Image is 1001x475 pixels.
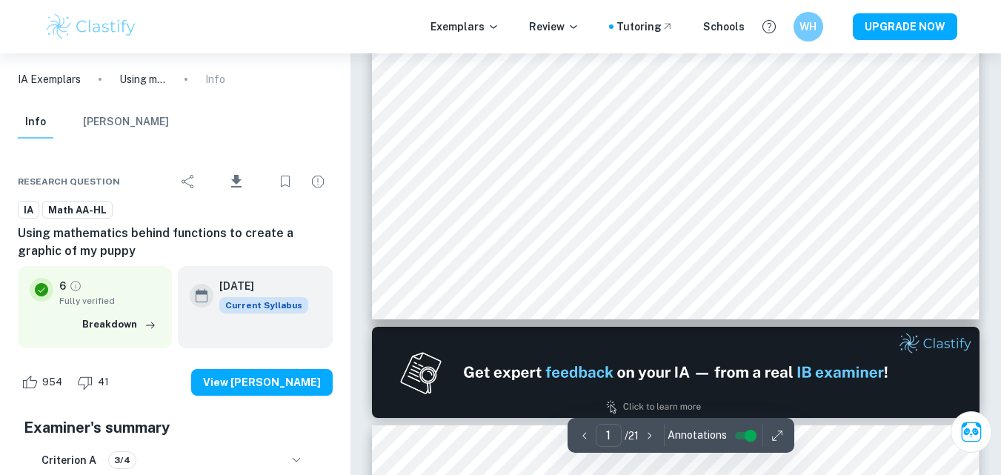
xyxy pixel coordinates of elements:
[430,19,499,35] p: Exemplars
[18,201,39,219] a: IA
[625,428,639,444] p: / 21
[43,203,112,218] span: Math AA-HL
[34,375,70,390] span: 954
[19,203,39,218] span: IA
[24,416,327,439] h5: Examiner's summary
[206,162,267,201] div: Download
[191,369,333,396] button: View [PERSON_NAME]
[42,201,113,219] a: Math AA-HL
[219,278,296,294] h6: [DATE]
[109,454,136,467] span: 3/4
[219,297,308,313] div: This exemplar is based on the current syllabus. Feel free to refer to it for inspiration/ideas wh...
[18,71,81,87] a: IA Exemplars
[18,175,120,188] span: Research question
[83,106,169,139] button: [PERSON_NAME]
[703,19,745,35] a: Schools
[270,167,300,196] div: Bookmark
[41,452,96,468] h6: Criterion A
[529,19,579,35] p: Review
[219,297,308,313] span: Current Syllabus
[59,278,66,294] p: 6
[44,12,139,41] img: Clastify logo
[756,14,782,39] button: Help and Feedback
[18,106,53,139] button: Info
[205,71,225,87] p: Info
[69,279,82,293] a: Grade fully verified
[951,411,992,453] button: Ask Clai
[119,71,167,87] p: Using mathematics behind functions to create a graphic of my puppy
[18,371,70,394] div: Like
[79,313,160,336] button: Breakdown
[18,225,333,260] h6: Using mathematics behind functions to create a graphic of my puppy
[799,19,817,35] h6: WH
[90,375,117,390] span: 41
[616,19,674,35] a: Tutoring
[668,428,727,443] span: Annotations
[59,294,160,308] span: Fully verified
[794,12,823,41] button: WH
[372,327,980,418] img: Ad
[173,167,203,196] div: Share
[303,167,333,196] div: Report issue
[73,371,117,394] div: Dislike
[853,13,957,40] button: UPGRADE NOW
